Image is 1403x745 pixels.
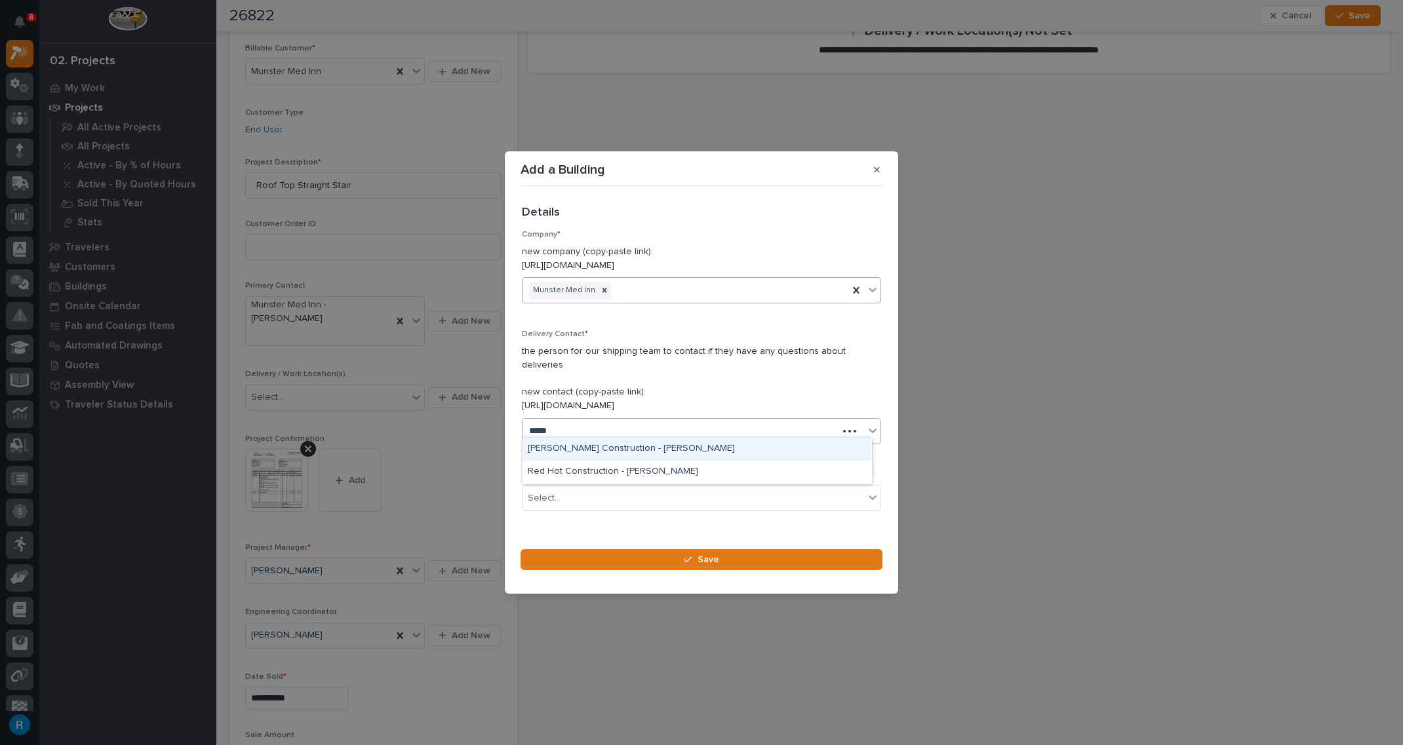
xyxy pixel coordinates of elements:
h2: Details [522,206,560,220]
span: Save [698,554,719,565]
span: Delivery Contact [522,330,588,338]
p: new company (copy-paste link): [URL][DOMAIN_NAME] [522,245,881,273]
p: Add a Building [521,162,605,178]
p: the person for our shipping team to contact if they have any questions about deliveries new conta... [522,345,881,413]
button: Save [521,549,882,570]
div: Red Hot Construction - Debbie George [523,461,871,484]
div: Munster Med Inn [529,282,597,299]
div: Powell Construction - George Bajko [523,438,871,461]
span: Company [522,231,561,239]
div: Select... [528,491,561,505]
